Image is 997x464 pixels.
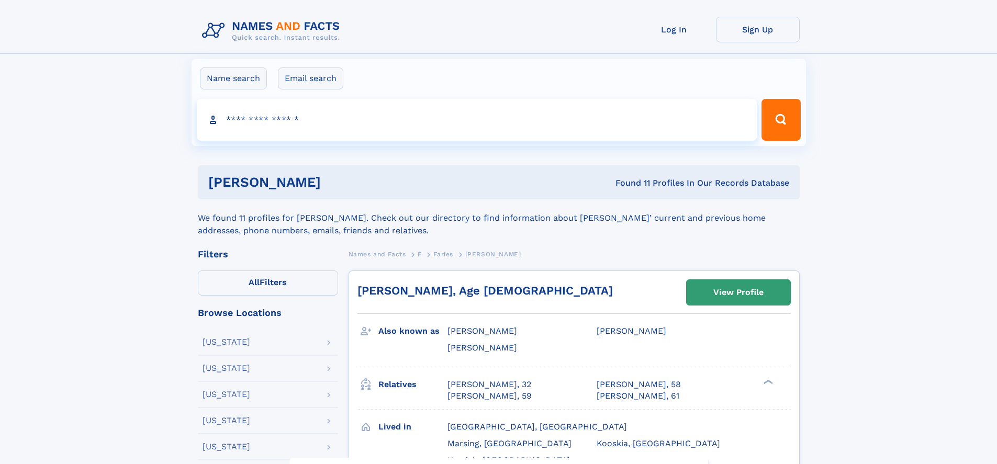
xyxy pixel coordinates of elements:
[433,247,453,261] a: Faries
[198,270,338,296] label: Filters
[597,390,679,402] a: [PERSON_NAME], 61
[203,390,250,399] div: [US_STATE]
[632,17,716,42] a: Log In
[378,418,447,436] h3: Lived in
[761,99,800,141] button: Search Button
[249,277,260,287] span: All
[447,379,531,390] a: [PERSON_NAME], 32
[597,326,666,336] span: [PERSON_NAME]
[447,343,517,353] span: [PERSON_NAME]
[203,443,250,451] div: [US_STATE]
[378,376,447,393] h3: Relatives
[418,247,422,261] a: F
[198,308,338,318] div: Browse Locations
[761,378,774,385] div: ❯
[278,67,343,89] label: Email search
[349,247,406,261] a: Names and Facts
[597,438,720,448] span: Kooskia, [GEOGRAPHIC_DATA]
[200,67,267,89] label: Name search
[203,364,250,372] div: [US_STATE]
[198,17,349,45] img: Logo Names and Facts
[418,251,422,258] span: F
[447,438,572,448] span: Marsing, [GEOGRAPHIC_DATA]
[716,17,800,42] a: Sign Up
[713,280,764,304] div: View Profile
[687,280,790,305] a: View Profile
[378,322,447,340] h3: Also known as
[468,177,789,189] div: Found 11 Profiles In Our Records Database
[203,338,250,346] div: [US_STATE]
[198,199,800,237] div: We found 11 profiles for [PERSON_NAME]. Check out our directory to find information about [PERSON...
[208,176,468,189] h1: [PERSON_NAME]
[197,99,757,141] input: search input
[447,390,532,402] a: [PERSON_NAME], 59
[447,326,517,336] span: [PERSON_NAME]
[465,251,521,258] span: [PERSON_NAME]
[433,251,453,258] span: Faries
[198,250,338,259] div: Filters
[357,284,613,297] a: [PERSON_NAME], Age [DEMOGRAPHIC_DATA]
[597,379,681,390] a: [PERSON_NAME], 58
[203,416,250,425] div: [US_STATE]
[447,422,627,432] span: [GEOGRAPHIC_DATA], [GEOGRAPHIC_DATA]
